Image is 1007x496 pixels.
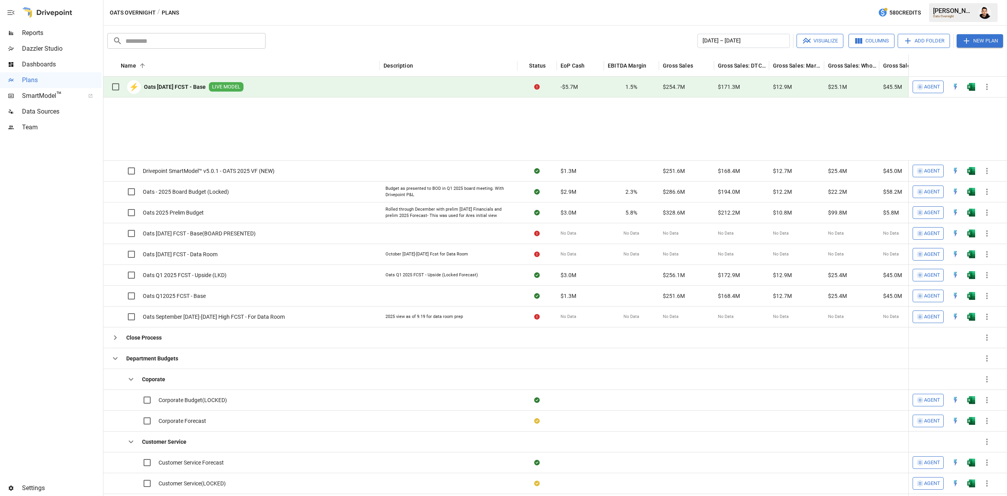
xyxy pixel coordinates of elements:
div: Oats Q1 2025 FCST - Upside (Locked Forecast) [385,272,478,278]
span: SmartModel [22,91,79,101]
div: Open in Excel [967,271,975,279]
img: excel-icon.76473adf.svg [967,209,975,217]
button: Agent [913,269,944,281]
span: Agent [924,417,940,426]
span: Agent [924,167,940,176]
span: Oats - 2025 Board Budget (Locked) [143,188,229,196]
span: Drivepoint SmartModel™ v5.0.1 - OATS 2025 VF (NEW) [143,167,275,175]
button: Agent [913,165,944,177]
div: Open in Excel [967,479,975,487]
div: Open in Excel [967,209,975,217]
span: No Data [561,251,576,257]
b: Coporate [142,375,165,383]
button: Agent [913,81,944,93]
span: Agent [924,271,940,280]
span: No Data [828,314,844,320]
button: Oats Overnight [110,8,156,18]
div: Status [529,62,546,69]
span: No Data [663,314,679,320]
div: Open in Excel [967,250,975,258]
div: Open in Excel [967,459,975,467]
span: $171.3M [718,83,740,91]
span: $2.9M [561,188,576,196]
div: Description [384,62,413,69]
span: Team [22,123,101,132]
div: Open in Quick Edit [952,292,959,300]
button: Agent [913,310,944,323]
button: [DATE] – [DATE] [697,34,790,48]
span: No Data [773,314,789,320]
span: $25.4M [828,292,847,300]
button: 580Credits [875,6,924,20]
span: $10.8M [773,209,792,217]
div: Open in Quick Edit [952,459,959,467]
span: $12.2M [773,188,792,196]
span: No Data [623,314,639,320]
span: No Data [663,251,679,257]
img: excel-icon.76473adf.svg [967,230,975,237]
img: excel-icon.76473adf.svg [967,250,975,258]
span: $45.0M [883,167,902,175]
span: ™ [56,90,62,100]
div: Error during sync. [534,313,540,321]
div: Open in Quick Edit [952,417,959,425]
span: No Data [828,251,844,257]
span: 2.3% [625,188,637,196]
span: Oats [DATE] FCST - Data Room [143,250,218,258]
span: 580 Credits [889,8,921,18]
img: excel-icon.76473adf.svg [967,479,975,487]
div: Open in Quick Edit [952,209,959,217]
span: Agent [924,187,940,197]
div: Open in Excel [967,230,975,237]
span: Corporate Budget(LOCKED) [159,396,227,404]
div: EBITDA Margin [608,62,646,69]
div: Open in Quick Edit [952,271,959,279]
div: October [DATE]-[DATE] Fcst for Data Room [385,251,468,257]
button: Francisco Sanchez [974,2,996,24]
img: quick-edit-flash.b8aec18c.svg [952,230,959,237]
img: excel-icon.76473adf.svg [967,396,975,404]
div: Open in Excel [967,292,975,300]
span: $1.3M [561,167,576,175]
div: Sync complete [534,167,540,175]
span: Corporate Forecast [159,417,206,425]
div: ⚡ [127,80,141,94]
img: quick-edit-flash.b8aec18c.svg [952,209,959,217]
span: $256.1M [663,271,685,279]
span: $25.4M [828,167,847,175]
div: Open in Excel [967,83,975,91]
span: $45.5M [883,83,902,91]
div: / [157,8,160,18]
div: [PERSON_NAME] [933,7,974,15]
span: 1.5% [625,83,637,91]
span: $3.0M [561,271,576,279]
div: EoP Cash [561,62,585,69]
div: Budget as presented to BOD in Q1 2025 board meeting. With Drivepoint P&L [385,186,511,198]
span: Dazzler Studio [22,44,101,53]
div: Your plan has changes in Excel that are not reflected in the Drivepoint Data Warehouse, select "S... [534,479,540,487]
span: $328.6M [663,209,685,217]
img: quick-edit-flash.b8aec18c.svg [952,313,959,321]
span: No Data [623,230,639,237]
span: No Data [718,230,734,237]
img: excel-icon.76473adf.svg [967,83,975,91]
button: Agent [913,290,944,302]
div: Open in Excel [967,396,975,404]
div: Gross Sales: Retail [883,62,931,69]
div: Open in Quick Edit [952,83,959,91]
span: $12.9M [773,271,792,279]
div: Sync complete [534,188,540,196]
span: Agent [924,250,940,259]
span: $194.0M [718,188,740,196]
b: Close Process [126,334,162,342]
b: Oats [DATE] FCST - Base [144,83,206,91]
div: Oats Overnight [933,15,974,18]
span: $12.7M [773,292,792,300]
span: Agent [924,292,940,301]
span: $286.6M [663,188,685,196]
span: Agent [924,208,940,217]
button: New Plan [957,34,1003,48]
div: Sync complete [534,292,540,300]
span: No Data [883,314,899,320]
img: Francisco Sanchez [979,6,991,19]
